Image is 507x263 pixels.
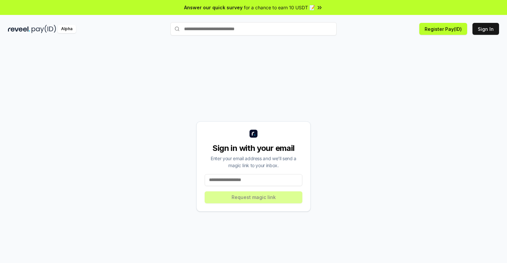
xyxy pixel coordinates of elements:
div: Sign in with your email [205,143,302,154]
button: Sign In [472,23,499,35]
img: pay_id [32,25,56,33]
img: reveel_dark [8,25,30,33]
img: logo_small [250,130,257,138]
span: Answer our quick survey [184,4,243,11]
div: Enter your email address and we’ll send a magic link to your inbox. [205,155,302,169]
span: for a chance to earn 10 USDT 📝 [244,4,315,11]
div: Alpha [57,25,76,33]
button: Register Pay(ID) [419,23,467,35]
